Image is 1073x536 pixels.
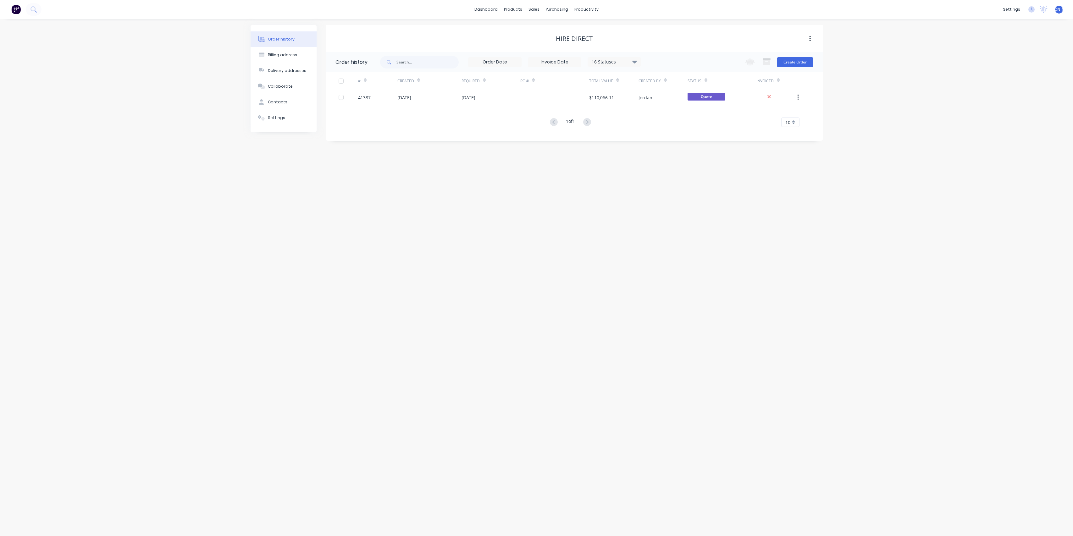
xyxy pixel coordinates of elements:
[462,78,480,84] div: Required
[471,5,501,14] a: dashboard
[397,78,414,84] div: Created
[501,5,525,14] div: products
[268,99,287,105] div: Contacts
[756,78,774,84] div: Invoiced
[358,78,361,84] div: #
[566,118,575,127] div: 1 of 1
[251,63,317,79] button: Delivery addresses
[688,72,756,90] div: Status
[556,35,593,42] div: Hire Direct
[268,84,293,89] div: Collaborate
[251,47,317,63] button: Billing address
[396,56,459,68] input: Search...
[688,93,725,101] span: Quote
[528,57,581,67] input: Invoice Date
[358,72,397,90] div: #
[639,94,652,101] div: Jordan
[639,78,661,84] div: Created By
[397,94,411,101] div: [DATE]
[777,57,813,67] button: Create Order
[543,5,571,14] div: purchasing
[520,78,529,84] div: PO #
[688,78,701,84] div: Status
[639,72,688,90] div: Created By
[468,57,521,67] input: Order Date
[268,52,297,58] div: Billing address
[251,31,317,47] button: Order history
[571,5,602,14] div: productivity
[358,94,371,101] div: 41387
[525,5,543,14] div: sales
[251,94,317,110] button: Contacts
[756,72,796,90] div: Invoiced
[589,72,638,90] div: Total Value
[462,72,521,90] div: Required
[268,68,306,74] div: Delivery addresses
[268,36,295,42] div: Order history
[397,72,461,90] div: Created
[268,115,285,121] div: Settings
[520,72,589,90] div: PO #
[335,58,368,66] div: Order history
[1000,5,1023,14] div: settings
[251,110,317,126] button: Settings
[11,5,21,14] img: Factory
[589,78,613,84] div: Total Value
[589,94,614,101] div: $110,066.11
[251,79,317,94] button: Collaborate
[462,94,475,101] div: [DATE]
[588,58,641,65] div: 16 Statuses
[785,119,790,126] span: 10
